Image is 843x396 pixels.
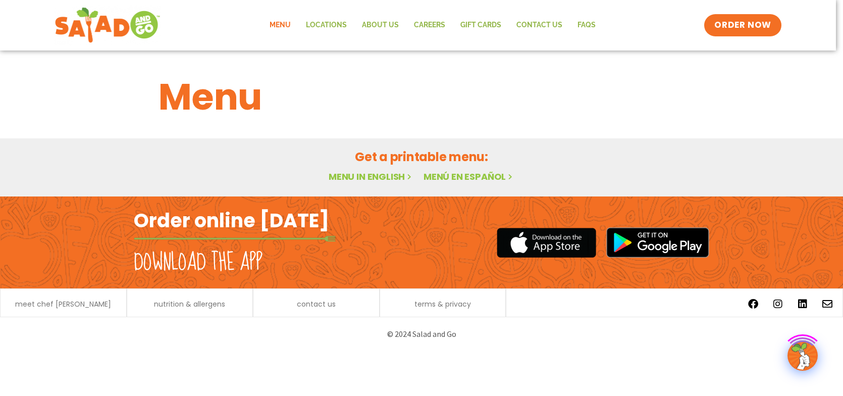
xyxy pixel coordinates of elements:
a: Menu [262,14,298,37]
a: Locations [298,14,354,37]
a: FAQs [570,14,603,37]
a: About Us [354,14,406,37]
a: terms & privacy [414,301,471,308]
a: Contact Us [509,14,570,37]
h2: Download the app [134,249,262,277]
a: contact us [297,301,336,308]
p: © 2024 Salad and Go [139,327,704,341]
h2: Get a printable menu: [159,148,684,166]
a: Careers [406,14,453,37]
a: ORDER NOW [704,14,781,36]
span: ORDER NOW [714,19,771,31]
img: new-SAG-logo-768×292 [55,5,161,45]
a: nutrition & allergens [154,301,225,308]
h2: Order online [DATE] [134,208,329,233]
a: GIFT CARDS [453,14,509,37]
a: Menu in English [329,170,413,183]
img: appstore [497,226,596,259]
nav: Menu [262,14,603,37]
h1: Menu [159,70,684,124]
img: google_play [606,227,709,258]
img: fork [134,236,336,241]
a: meet chef [PERSON_NAME] [15,301,111,308]
a: Menú en español [424,170,514,183]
